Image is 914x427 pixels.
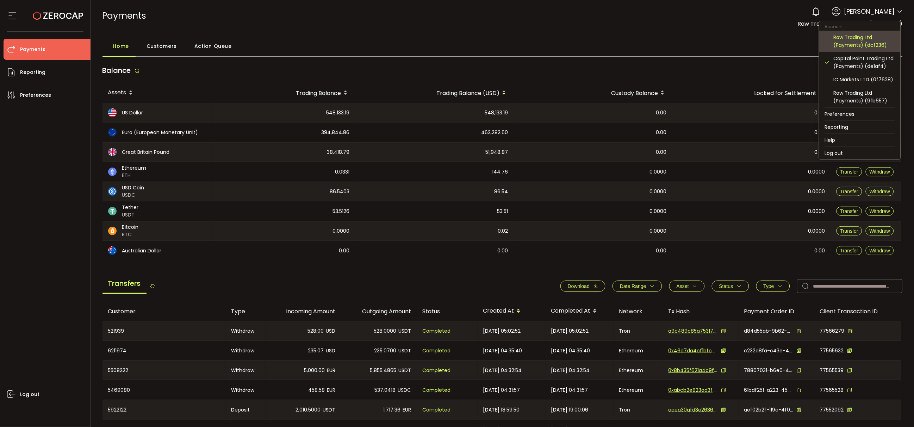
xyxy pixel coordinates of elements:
span: [DATE] 18:59:50 [483,406,520,414]
span: 235.07 [308,347,324,355]
div: Incoming Amount [266,307,341,315]
span: 144.76 [492,168,508,176]
span: Withdraw [870,208,890,214]
span: Account [819,24,849,30]
span: USD Coin [122,184,144,191]
span: Type [764,283,774,289]
div: Created At [478,305,546,317]
span: USDC [398,386,411,394]
div: Withdraw [226,361,266,380]
button: Date Range [613,281,662,292]
button: Withdraw [866,187,894,196]
span: 77565632 [820,347,844,354]
span: a9c489c85a753171883bc1b6682f2c3f6990938d015b010be84a29bc9f3ca363 [669,327,718,335]
span: 0.0000 [650,207,667,215]
span: 0x46d7da4cf1bfcce3ab59792f9329f04f232f5d7f89e54811139aa68cdb46110a [669,347,718,354]
span: 2,010.5000 [296,406,321,414]
span: [DATE] 04:31:57 [551,386,588,394]
span: 0.00 [815,128,825,137]
span: 458.58 [309,386,325,394]
button: Asset [669,281,705,292]
span: 0.0000 [333,227,350,235]
span: 51,948.87 [486,148,508,156]
div: Trading Balance [212,87,355,99]
img: aud_portfolio.svg [108,246,117,255]
span: Transfers [102,274,147,294]
span: 462,282.60 [481,128,508,137]
span: ETH [122,172,147,179]
img: usdc_portfolio.svg [108,187,117,196]
span: Withdraw [870,189,890,194]
span: 0.0000 [808,188,825,196]
span: US Dollar [122,109,143,117]
button: Download [560,281,605,292]
div: 5922122 [102,400,226,419]
span: Balance [102,65,131,75]
span: [PERSON_NAME] [844,7,895,16]
span: 5,855.4865 [370,366,397,375]
span: aef02b2f-119c-4f0a-a2fd-cc49fb567d39 [744,406,794,414]
span: [DATE] 04:35:40 [483,347,522,355]
div: Trading Balance (USD) [355,87,514,99]
span: 0.00 [656,148,667,156]
span: USDC [122,191,144,199]
span: [DATE] 04:32:54 [483,366,522,375]
span: 537.0418 [375,386,396,394]
span: 548,133.19 [327,109,350,117]
div: Raw Trading Ltd (Payments) (dcf236) [834,33,895,49]
div: Chat Widget [832,351,914,427]
div: 5508222 [102,361,226,380]
img: btc_portfolio.svg [108,227,117,235]
div: Type [226,307,266,315]
div: Status [417,307,478,315]
div: Withdraw [226,341,266,360]
div: Assets [102,87,212,99]
li: Preferences [819,108,901,120]
span: 53.51 [497,207,508,215]
div: Custody Balance [514,87,672,99]
div: Locked for Settlement [672,87,831,99]
span: Australian Dollar [122,247,162,255]
span: USDT [399,366,411,375]
li: Reporting [819,121,901,133]
span: Download [568,283,590,289]
span: Transfer [840,248,859,253]
span: USDT [399,327,411,335]
span: 528.00 [308,327,324,335]
span: [DATE] 04:31:57 [483,386,520,394]
span: Home [113,39,129,53]
div: 521939 [102,321,226,340]
img: eth_portfolio.svg [108,168,117,176]
span: 77565528 [820,387,844,394]
span: Completed [423,347,451,355]
span: USD [326,327,336,335]
span: Transfer [840,208,859,214]
span: Log out [20,389,39,400]
span: EUR [327,366,336,375]
span: 0.02 [498,227,508,235]
div: Completed At [546,305,614,317]
span: d84d55ab-9b62-499f-ac94-2e59adc13567 [744,327,794,335]
span: 77566279 [820,327,845,335]
button: Withdraw [866,246,894,255]
span: Completed [423,327,451,335]
span: 0.00 [815,148,825,156]
div: Withdraw [226,380,266,400]
button: Withdraw [866,167,894,176]
span: 0.0000 [650,188,667,196]
span: BTC [122,231,139,238]
span: 0xabcb2e823ad3faac92cb02a59d32343ecf206c9491cf061abbb324b1c8f2c24d [669,387,718,394]
span: Euro (European Monetary Unit) [122,129,198,136]
div: Client Transaction ID [814,307,901,315]
span: [DATE] 19:00:06 [551,406,589,414]
span: EUR [327,386,336,394]
div: 5469080 [102,380,226,400]
span: Customers [147,39,177,53]
span: Raw Trading Mauritius Ltd (Payments) [798,20,903,28]
button: Transfer [837,207,863,216]
span: 394,844.86 [322,128,350,137]
span: 78807031-b6e0-45fc-8f65-92bfa4f6e383 [744,367,794,374]
li: Log out [819,147,901,159]
span: 53.5126 [333,207,350,215]
button: Type [756,281,790,292]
